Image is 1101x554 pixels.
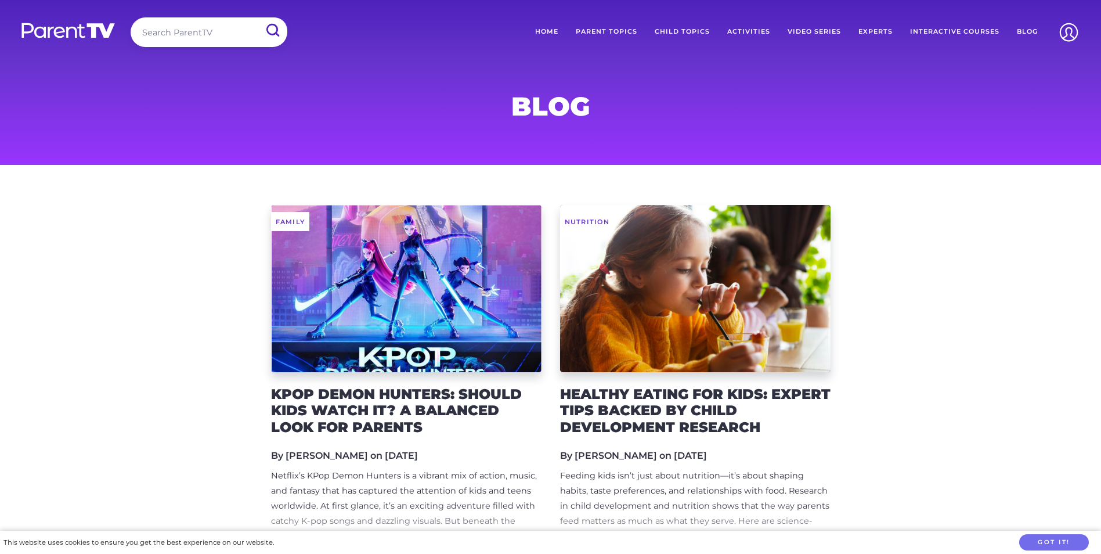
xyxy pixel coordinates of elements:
[560,212,615,231] span: Nutrition
[257,17,287,44] input: Submit
[271,95,831,118] h1: Blog
[526,17,567,46] a: Home
[271,450,542,461] h5: By [PERSON_NAME] on [DATE]
[560,450,831,461] h5: By [PERSON_NAME] on [DATE]
[560,386,831,436] h2: Healthy Eating for Kids: Expert Tips Backed by Child Development Research
[131,17,287,47] input: Search ParentTV
[719,17,779,46] a: Activities
[3,537,274,549] div: This website uses cookies to ensure you get the best experience on our website.
[1054,17,1084,47] img: Account
[779,17,850,46] a: Video Series
[20,22,116,39] img: parenttv-logo-white.4c85aaf.svg
[901,17,1008,46] a: Interactive Courses
[271,386,542,436] h2: KPop Demon Hunters: Should Kids Watch It? A Balanced Look for Parents
[271,212,310,231] span: Family
[646,17,719,46] a: Child Topics
[850,17,901,46] a: Experts
[1008,17,1046,46] a: Blog
[567,17,646,46] a: Parent Topics
[1019,534,1089,551] button: Got it!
